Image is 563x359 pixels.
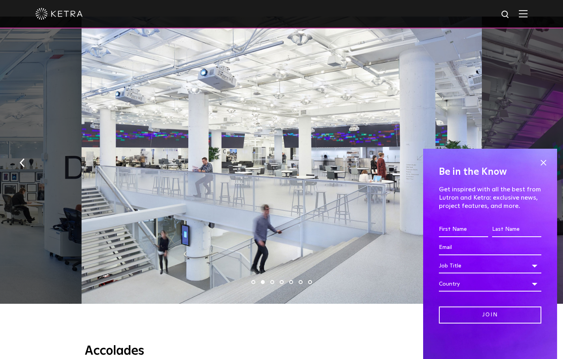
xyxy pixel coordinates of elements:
img: ketra-logo-2019-white [35,8,83,20]
div: Job Title [439,258,541,273]
span: Accolades [85,345,144,357]
div: Country [439,277,541,292]
img: search icon [501,10,511,20]
img: Hamburger%20Nav.svg [519,10,528,17]
img: arrow-left-black.svg [20,159,25,167]
input: Last Name [492,222,541,237]
input: First Name [439,222,488,237]
p: Get inspired with all the best from Lutron and Ketra: exclusive news, project features, and more. [439,185,541,210]
input: Join [439,307,541,323]
input: Email [439,240,541,255]
h4: Be in the Know [439,165,541,179]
